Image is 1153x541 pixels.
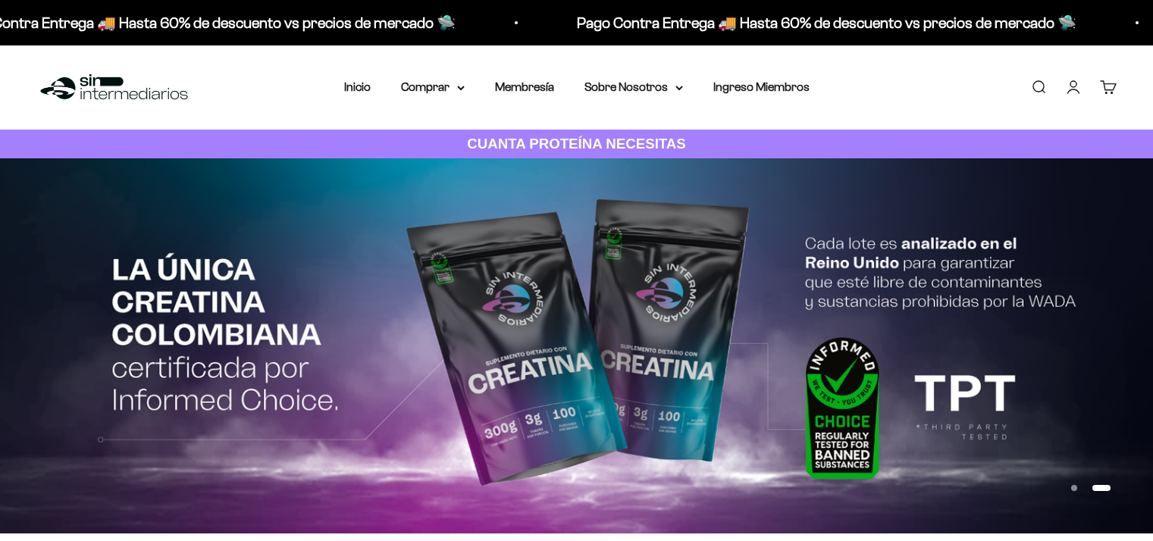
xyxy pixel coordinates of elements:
summary: Sobre Nosotros [584,77,683,97]
summary: Comprar [401,77,465,97]
p: Pago Contra Entrega 🚚 Hasta 60% de descuento vs precios de mercado 🛸 [572,11,1071,35]
a: Inicio [344,80,371,93]
a: Membresía [495,80,554,93]
strong: CUANTA PROTEÍNA NECESITAS [467,136,686,152]
a: Ingreso Miembros [713,80,810,93]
